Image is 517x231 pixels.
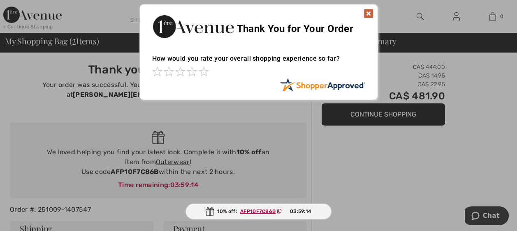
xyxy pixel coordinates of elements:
[240,208,276,214] ins: AFP10F7C86B
[185,204,332,220] div: 10% off:
[290,208,311,215] span: 03:59:14
[152,46,365,78] div: How would you rate your overall shopping experience so far?
[364,9,373,18] img: x
[152,13,234,40] img: Thank You for Your Order
[237,23,353,34] span: Thank You for Your Order
[18,6,35,13] span: Chat
[206,207,214,216] img: Gift.svg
